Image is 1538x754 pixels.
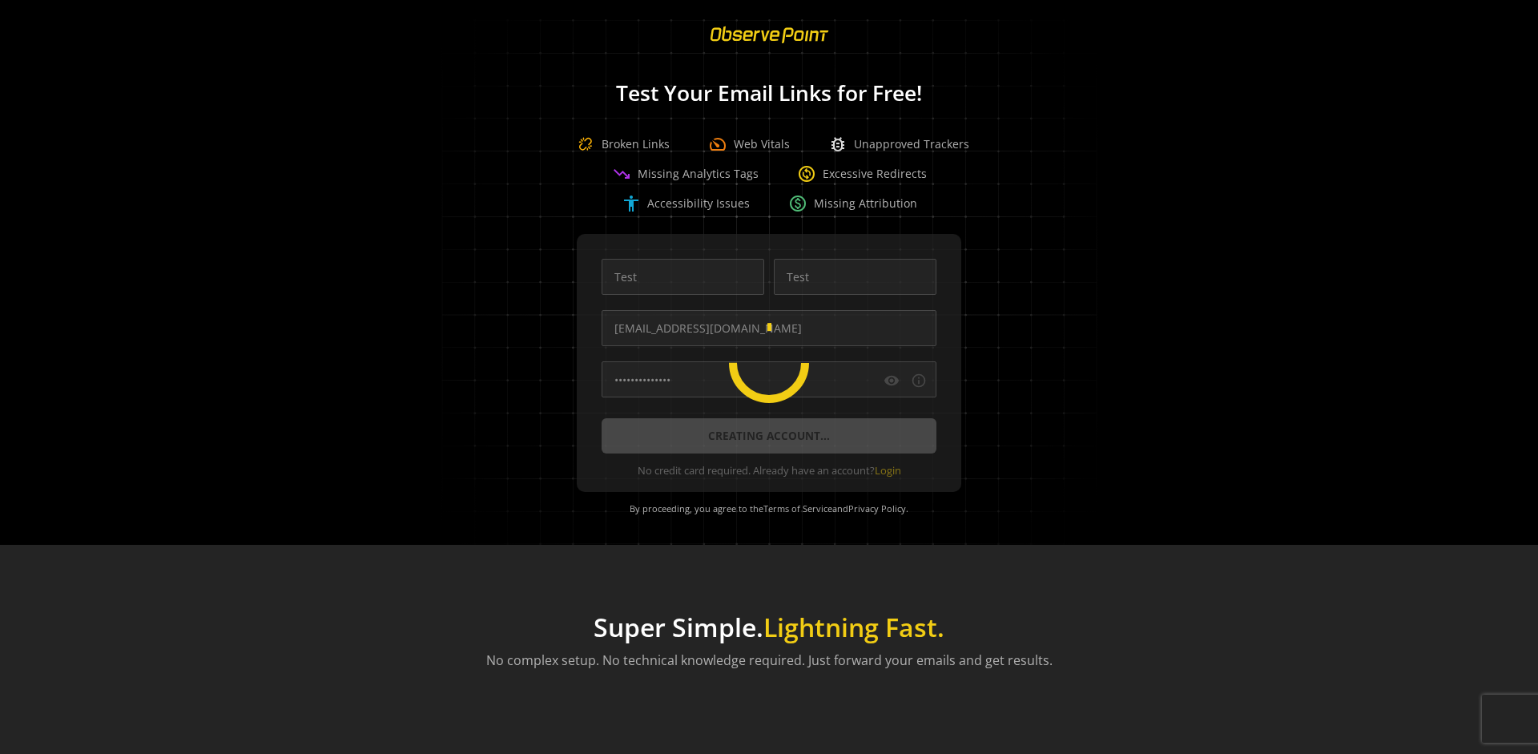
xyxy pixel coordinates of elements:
a: ObservePoint Homepage [700,37,839,52]
span: trending_down [612,164,631,183]
div: Web Vitals [708,135,790,154]
span: paid [788,194,807,213]
div: Broken Links [570,128,670,160]
p: No complex setup. No technical knowledge required. Just forward your emails and get results. [486,651,1053,670]
span: accessibility [622,194,641,213]
a: Privacy Policy [848,502,906,514]
span: change_circle [797,164,816,183]
div: Missing Analytics Tags [612,164,759,183]
h1: Test Your Email Links for Free! [417,82,1121,105]
div: Missing Attribution [788,194,917,213]
img: Broken Link [570,128,602,160]
div: Unapproved Trackers [828,135,969,154]
div: Accessibility Issues [622,194,750,213]
span: bug_report [828,135,848,154]
div: Excessive Redirects [797,164,927,183]
a: Terms of Service [763,502,832,514]
span: Lightning Fast. [763,610,944,644]
div: By proceeding, you agree to the and . [597,492,941,526]
h1: Super Simple. [486,612,1053,643]
span: speed [708,135,727,154]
